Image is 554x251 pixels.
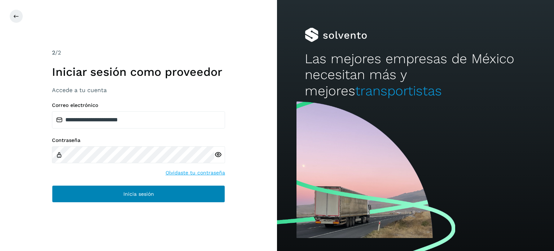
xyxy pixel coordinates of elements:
[52,137,225,143] label: Contraseña
[123,191,154,196] span: Inicia sesión
[52,48,225,57] div: /2
[166,169,225,177] a: Olvidaste tu contraseña
[52,65,225,79] h1: Iniciar sesión como proveedor
[52,49,55,56] span: 2
[52,185,225,203] button: Inicia sesión
[52,102,225,108] label: Correo electrónico
[52,87,225,94] h3: Accede a tu cuenta
[305,51,526,99] h2: Las mejores empresas de México necesitan más y mejores
[355,83,442,99] span: transportistas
